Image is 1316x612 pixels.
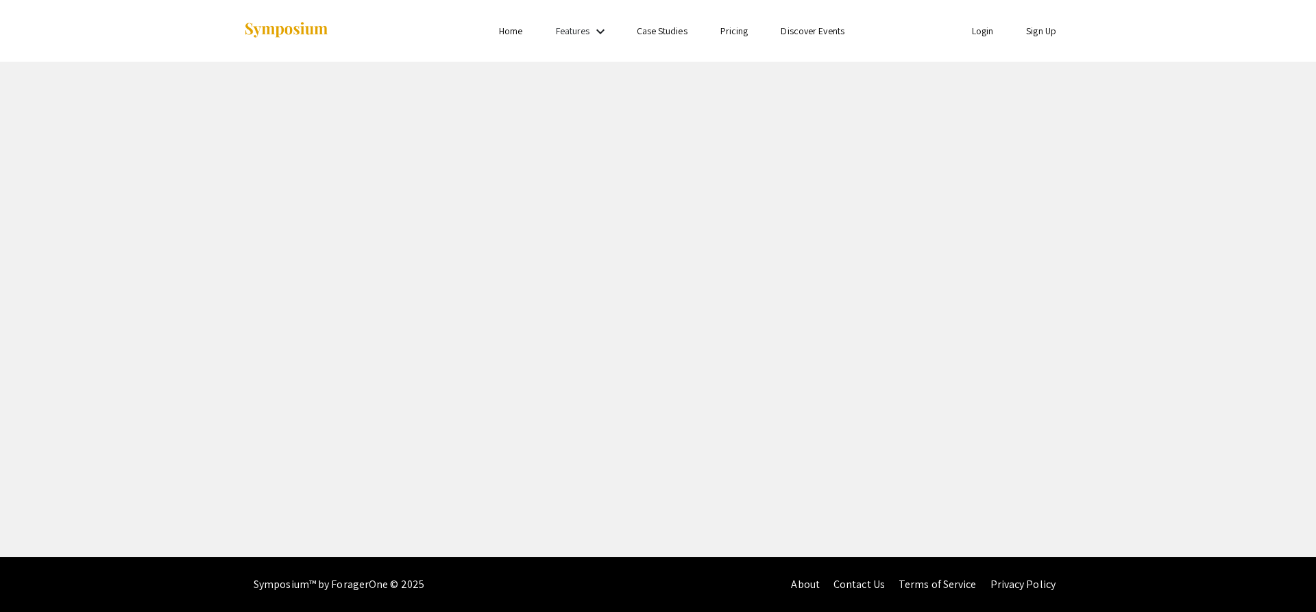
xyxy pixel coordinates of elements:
a: Terms of Service [899,577,977,591]
a: Case Studies [637,25,687,37]
div: Symposium™ by ForagerOne © 2025 [254,557,424,612]
a: Privacy Policy [990,577,1056,591]
a: Discover Events [781,25,844,37]
a: Login [972,25,994,37]
a: Contact Us [833,577,885,591]
a: About [791,577,820,591]
a: Sign Up [1026,25,1056,37]
a: Pricing [720,25,748,37]
a: Features [556,25,590,37]
mat-icon: Expand Features list [592,23,609,40]
img: Symposium by ForagerOne [243,21,329,40]
a: Home [499,25,522,37]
